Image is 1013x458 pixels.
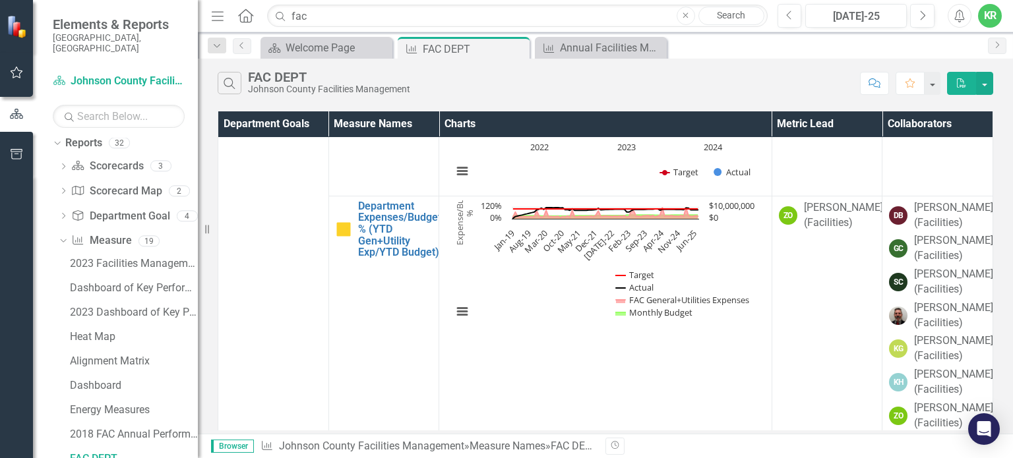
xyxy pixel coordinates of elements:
[264,40,389,56] a: Welcome Page
[889,339,907,358] div: KG
[453,302,472,320] button: View chart menu, Chart
[70,428,198,440] div: 2018 FAC Annual Performance with Forecast for Budget
[914,233,993,264] div: [PERSON_NAME] (Facilities)
[714,166,751,178] button: Show Actual
[67,375,198,396] a: Dashboard
[470,440,545,452] a: Measure Names
[889,306,907,325] img: Brian Dowling
[522,227,550,255] text: Mar-20
[889,373,907,391] div: KH
[446,200,763,332] svg: Interactive chart
[914,267,993,297] div: [PERSON_NAME] (Facilities)
[640,227,667,254] text: Apr-24
[267,5,767,28] input: Search ClearPoint...
[889,407,907,425] div: ZO
[573,227,600,254] text: Dec-21
[70,355,198,367] div: Alignment Matrix
[71,209,169,224] a: Department Goal
[53,105,185,128] input: Search Below...
[510,206,701,212] g: Target, series 1 of 4. Line with 79 data points. Y axis, Expense/Budget %.
[248,84,410,94] div: Johnson County Facilities Management
[805,4,907,28] button: [DATE]-25
[70,282,198,294] div: Dashboard of Key Performance Indicators Annual for Budget 2026
[506,227,534,255] text: Aug-19
[914,333,993,364] div: [PERSON_NAME] (Facilities)
[655,227,683,255] text: Nov-24
[704,141,723,153] text: 2024
[53,74,185,89] a: Johnson County Facilities Management
[617,141,636,153] text: 2023
[7,14,30,38] img: ClearPoint Strategy
[67,253,198,274] a: 2023 Facilities Management Budget Book Measures
[615,306,692,318] button: Show Monthly Budget
[555,227,583,256] text: May-21
[538,40,663,56] a: Annual Facilities Management Satisfaction Survey
[709,200,754,212] text: $10,000,000
[914,367,993,397] div: [PERSON_NAME] (Facilities)
[70,258,198,270] div: 2023 Facilities Management Budget Book Measures
[660,166,698,178] button: Show Target
[606,227,633,254] text: Feb-23
[446,200,764,332] div: Chart. Highcharts interactive chart.
[914,301,993,331] div: [PERSON_NAME] (Facilities)
[67,302,198,323] a: 2023 Dashboard of Key Performance Indicators Annual for Budget
[673,227,699,254] text: Jun-25
[779,206,797,225] div: ZO
[65,136,102,151] a: Reports
[67,399,198,420] a: Energy Measures
[169,185,190,196] div: 2
[810,9,902,24] div: [DATE]-25
[358,200,441,258] a: Department Expenses/Budget % (YTD Gen+Utility Exp/YTD Budget)
[560,40,663,56] div: Annual Facilities Management Satisfaction Survey
[582,227,617,262] text: [DATE]-22
[211,440,254,453] span: Browser
[70,380,198,391] div: Dashboard
[336,221,352,237] img: Caution
[70,404,198,416] div: Energy Measures
[623,227,650,254] text: Sep-23
[709,212,718,223] text: $0
[279,440,464,452] a: Johnson County Facilities Management
[53,16,185,32] span: Elements & Reports
[286,40,389,56] div: Welcome Page
[67,424,198,445] a: 2018 FAC Annual Performance with Forecast for Budget
[490,212,502,223] text: 0%
[804,200,883,231] div: [PERSON_NAME] (Facilities)
[150,161,171,172] div: 3
[481,200,502,212] text: 120%
[70,331,198,343] div: Heat Map
[727,166,751,178] text: Actual
[530,141,549,153] text: 2022
[491,227,517,254] text: Jan-19
[71,233,131,248] a: Measure
[67,326,198,347] a: Heat Map
[177,210,198,221] div: 4
[453,162,472,181] button: View chart menu, Chart
[615,269,654,281] button: Show Target
[454,181,476,245] text: Expense/Budget %
[914,401,993,431] div: [PERSON_NAME] (Facilities)
[71,159,143,174] a: Scorecards
[551,440,598,452] div: FAC DEPT
[616,281,654,293] button: Show Actual
[540,227,567,254] text: Oct-20
[616,294,751,306] button: Show FAC General+Utilities Expenses
[138,235,160,246] div: 19
[423,41,526,57] div: FAC DEPT
[70,306,198,318] div: 2023 Dashboard of Key Performance Indicators Annual for Budget
[71,184,162,199] a: Scorecard Map
[889,206,907,225] div: DB
[889,273,907,291] div: SC
[889,239,907,258] div: GC
[67,277,198,299] a: Dashboard of Key Performance Indicators Annual for Budget 2026
[914,200,993,231] div: [PERSON_NAME] (Facilities)
[968,413,1000,445] div: Open Intercom Messenger
[261,439,596,454] div: » »
[67,351,198,372] a: Alignment Matrix
[53,32,185,54] small: [GEOGRAPHIC_DATA], [GEOGRAPHIC_DATA]
[248,70,410,84] div: FAC DEPT
[109,138,130,149] div: 32
[698,7,764,25] a: Search
[978,4,1002,28] button: KR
